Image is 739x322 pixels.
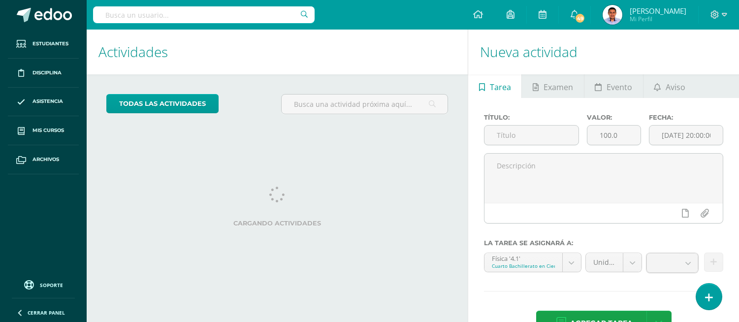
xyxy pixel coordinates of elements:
span: Estudiantes [32,40,68,48]
span: Mis cursos [32,127,64,134]
span: Disciplina [32,69,62,77]
h1: Nueva actividad [480,30,727,74]
div: Cuarto Bachillerato en Ciencias y Letras [492,262,555,269]
label: Fecha: [649,114,723,121]
a: Mis cursos [8,116,79,145]
span: 49 [575,13,585,24]
span: Evento [607,75,632,99]
a: Tarea [468,74,521,98]
a: Soporte [12,278,75,291]
h1: Actividades [98,30,456,74]
input: Busca un usuario... [93,6,315,23]
a: Asistencia [8,88,79,117]
a: Archivos [8,145,79,174]
span: Tarea [490,75,511,99]
span: Archivos [32,156,59,163]
label: Título: [484,114,579,121]
input: Puntos máximos [587,126,640,145]
label: Cargando actividades [106,220,448,227]
img: b348a37d6ac1e07ade2a89e680b9c67f.png [603,5,622,25]
span: Aviso [666,75,685,99]
input: Título [484,126,578,145]
a: Unidad 3 [586,253,642,272]
a: Aviso [643,74,696,98]
span: Mi Perfil [630,15,686,23]
span: [PERSON_NAME] [630,6,686,16]
a: Evento [584,74,643,98]
a: todas las Actividades [106,94,219,113]
a: Estudiantes [8,30,79,59]
label: La tarea se asignará a: [484,239,723,247]
span: Asistencia [32,97,63,105]
span: Examen [544,75,573,99]
input: Busca una actividad próxima aquí... [282,95,448,114]
a: Disciplina [8,59,79,88]
span: Unidad 3 [593,253,615,272]
span: Cerrar panel [28,309,65,316]
input: Fecha de entrega [649,126,723,145]
div: Física '4.1' [492,253,555,262]
label: Valor: [587,114,641,121]
a: Física '4.1'Cuarto Bachillerato en Ciencias y Letras [484,253,581,272]
a: Examen [522,74,583,98]
span: Soporte [40,282,63,289]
